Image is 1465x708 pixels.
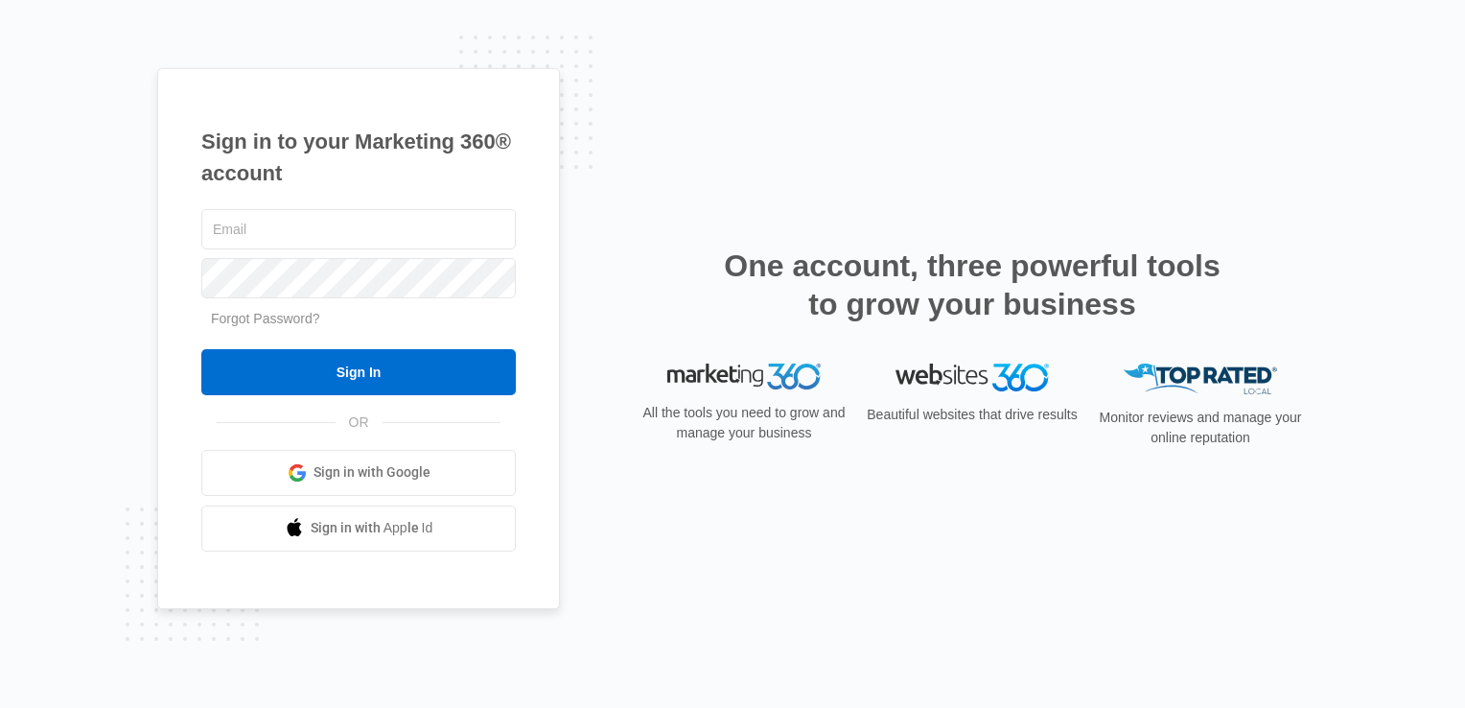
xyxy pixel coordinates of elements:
[201,209,516,249] input: Email
[211,311,320,326] a: Forgot Password?
[895,364,1049,391] img: Websites 360
[718,247,1226,323] h2: One account, three powerful tools to grow your business
[1124,364,1277,395] img: Top Rated Local
[1093,408,1308,448] p: Monitor reviews and manage your online reputation
[201,506,516,552] a: Sign in with Apple Id
[201,450,516,496] a: Sign in with Google
[637,403,851,443] p: All the tools you need to grow and manage your business
[865,405,1080,425] p: Beautiful websites that drive results
[311,518,433,538] span: Sign in with Apple Id
[336,413,383,433] span: OR
[201,349,516,395] input: Sign In
[667,364,821,390] img: Marketing 360
[201,126,516,189] h1: Sign in to your Marketing 360® account
[314,462,430,483] span: Sign in with Google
